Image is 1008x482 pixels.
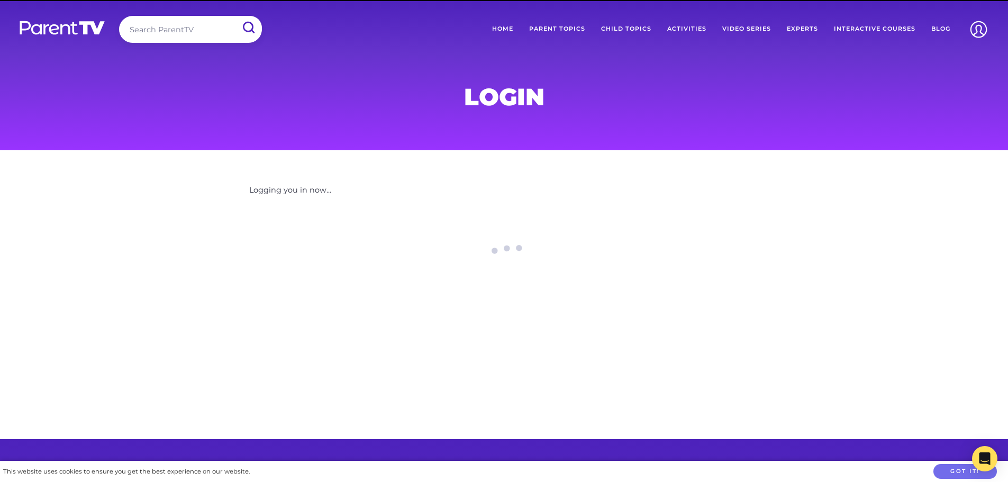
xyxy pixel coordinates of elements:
div: This website uses cookies to ensure you get the best experience on our website. [3,466,250,477]
a: Interactive Courses [826,16,923,42]
input: Submit [234,16,262,40]
img: parenttv-logo-white.4c85aaf.svg [19,20,106,35]
input: Search ParentTV [119,16,262,43]
a: Experts [779,16,826,42]
a: Home [484,16,521,42]
a: Video Series [714,16,779,42]
a: Activities [659,16,714,42]
a: Child Topics [593,16,659,42]
button: Got it! [933,464,997,479]
p: Logging you in now... [249,184,759,197]
a: Parent Topics [521,16,593,42]
img: Account [965,16,992,43]
a: Blog [923,16,958,42]
h1: Login [249,86,759,107]
div: Open Intercom Messenger [972,446,997,471]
